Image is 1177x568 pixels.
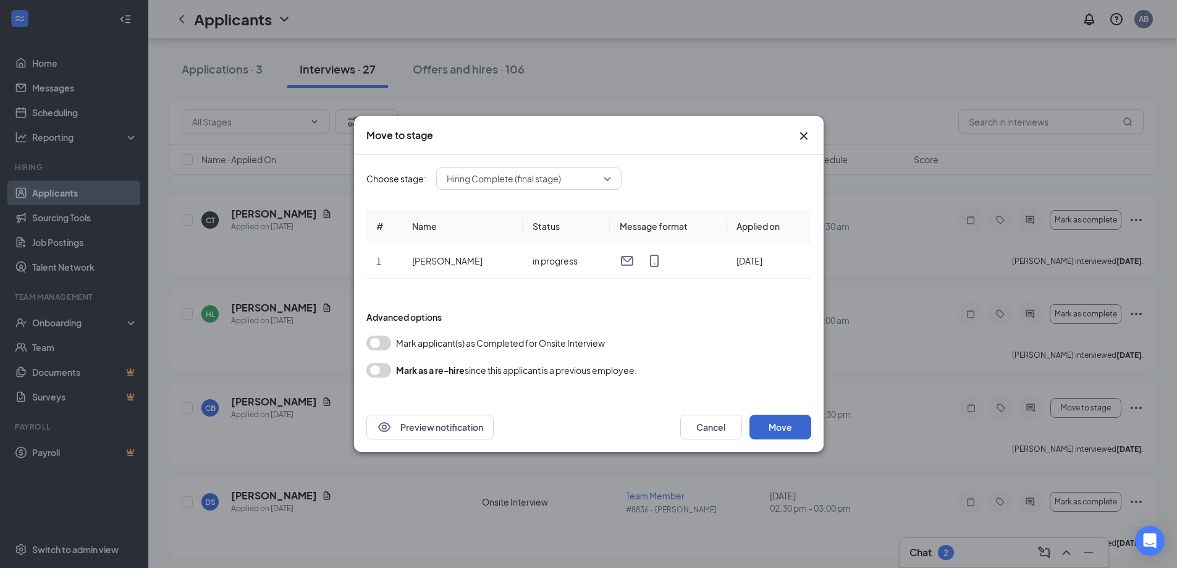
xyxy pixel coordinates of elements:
[796,129,811,143] svg: Cross
[680,415,742,439] button: Cancel
[402,210,523,244] th: Name
[727,244,811,279] td: [DATE]
[366,129,433,142] h3: Move to stage
[402,244,523,279] td: [PERSON_NAME]
[523,244,609,279] td: in progress
[396,363,637,378] div: since this applicant is a previous employee.
[796,129,811,143] button: Close
[366,210,403,244] th: #
[620,253,635,268] svg: Email
[366,415,494,439] button: EyePreview notification
[366,311,811,323] div: Advanced options
[1135,526,1165,556] div: Open Intercom Messenger
[647,253,662,268] svg: MobileSms
[396,365,465,376] b: Mark as a re-hire
[749,415,811,439] button: Move
[377,420,392,434] svg: Eye
[376,255,381,266] span: 1
[610,210,727,244] th: Message format
[366,172,426,185] span: Choose stage:
[447,169,561,188] span: Hiring Complete (final stage)
[727,210,811,244] th: Applied on
[396,336,605,350] span: Mark applicant(s) as Completed for Onsite Interview
[523,210,609,244] th: Status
